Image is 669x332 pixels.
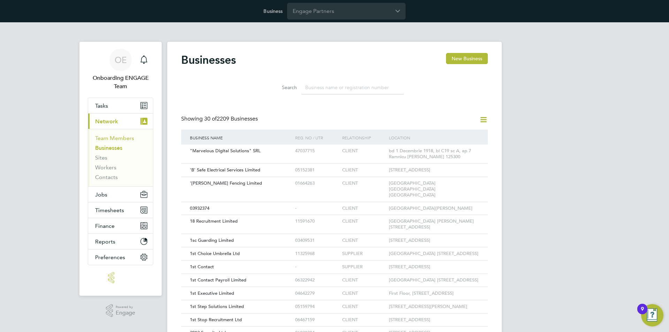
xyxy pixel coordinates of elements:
[387,202,481,215] div: [GEOGRAPHIC_DATA][PERSON_NAME]
[116,304,135,310] span: Powered by
[293,145,340,157] div: 47037715
[190,148,261,154] span: "Marvelous Digital Solutions" SRL
[387,145,481,163] div: bd 1 Decembrie 1918, bl C19 sc A, ap 7 Ramnicu [PERSON_NAME] 125300
[190,218,238,224] span: 18 Recruitment Limited
[387,215,481,234] div: [GEOGRAPHIC_DATA] [PERSON_NAME][STREET_ADDRESS]
[340,300,387,313] div: CLIENT
[88,98,153,113] a: Tasks
[293,215,340,228] div: 11591670
[387,261,481,273] div: [STREET_ADDRESS]
[340,234,387,247] div: CLIENT
[106,304,136,317] a: Powered byEngage
[88,249,153,265] button: Preferences
[188,300,481,306] a: 1st Step Solutions Limited05159794CLIENT[STREET_ADDRESS][PERSON_NAME]
[115,55,127,64] span: OE
[387,274,481,287] div: [GEOGRAPHIC_DATA] [STREET_ADDRESS]
[116,310,135,316] span: Engage
[446,53,488,64] button: New Business
[340,247,387,260] div: SUPPLIER
[204,115,258,122] span: 2209 Businesses
[293,247,340,260] div: 11325968
[340,314,387,326] div: CLIENT
[190,237,234,243] span: 1sc Guarding Limited
[293,300,340,313] div: 05159794
[188,287,481,293] a: 1st Executive Limited04642279CLIENTFirst Floor, [STREET_ADDRESS]
[190,250,240,256] span: 1st Choice Umbrella Ltd
[293,314,340,326] div: 06467159
[88,129,153,186] div: Network
[188,247,481,253] a: 1st Choice Umbrella Ltd11325968SUPPLIER[GEOGRAPHIC_DATA] [STREET_ADDRESS]
[387,247,481,260] div: [GEOGRAPHIC_DATA] [STREET_ADDRESS]
[190,205,209,211] span: 03932374
[340,145,387,157] div: CLIENT
[190,303,244,309] span: 1st Step Solutions Limited
[88,74,153,91] span: Onboarding ENGAGE Team
[263,8,283,14] label: Business
[95,154,107,161] a: Sites
[293,164,340,177] div: 05152381
[387,234,481,247] div: [STREET_ADDRESS]
[340,261,387,273] div: SUPPLIER
[340,287,387,300] div: CLIENT
[190,290,234,296] span: 1st Executive Limited
[188,313,481,319] a: 1st Stop Recruitment Ltd06467159CLIENT[STREET_ADDRESS]
[181,53,236,67] h2: Businesses
[95,135,134,141] a: Team Members
[190,264,214,270] span: 1st Contact
[188,215,481,221] a: 18 Recruitment Limited11591670CLIENT[GEOGRAPHIC_DATA] [PERSON_NAME][STREET_ADDRESS]
[190,317,242,323] span: 1st Stop Recruitment Ltd
[95,238,115,245] span: Reports
[340,164,387,177] div: CLIENT
[190,277,246,283] span: 1st Contact Payroll Limited
[88,114,153,129] button: Network
[293,130,340,146] div: Reg. No / UTR
[88,202,153,218] button: Timesheets
[95,164,116,171] a: Workers
[387,314,481,326] div: [STREET_ADDRESS]
[387,287,481,300] div: First Floor, [STREET_ADDRESS]
[188,260,481,266] a: 1st Contact-SUPPLIER[STREET_ADDRESS]
[95,174,118,180] a: Contacts
[641,304,663,326] button: Open Resource Center, 9 new notifications
[293,261,340,273] div: -
[387,130,481,146] div: Location
[188,326,481,332] a: 2012 Security Ltd06821084CLIENT[STREET_ADDRESS]
[293,274,340,287] div: 06322942
[88,272,153,283] a: Go to home page
[95,102,108,109] span: Tasks
[95,207,124,214] span: Timesheets
[641,309,644,318] div: 9
[88,187,153,202] button: Jobs
[95,254,125,261] span: Preferences
[188,144,481,150] a: "Marvelous Digital Solutions" SRL47037715CLIENTbd 1 Decembrie 1918, bl C19 sc A, ap 7 Ramnicu [PE...
[340,274,387,287] div: CLIENT
[190,167,260,173] span: 'B' Safe Electrical Services Limited
[188,177,481,183] a: '[PERSON_NAME] Fencing Limited01664263CLIENT[GEOGRAPHIC_DATA] [GEOGRAPHIC_DATA] [GEOGRAPHIC_DATA]
[387,164,481,177] div: [STREET_ADDRESS]
[293,234,340,247] div: 03409531
[188,273,481,279] a: 1st Contact Payroll Limited06322942CLIENT[GEOGRAPHIC_DATA] [STREET_ADDRESS]
[387,300,481,313] div: [STREET_ADDRESS][PERSON_NAME]
[188,163,481,169] a: 'B' Safe Electrical Services Limited05152381CLIENT[STREET_ADDRESS]
[340,202,387,215] div: CLIENT
[79,42,162,296] nav: Main navigation
[88,218,153,233] button: Finance
[293,202,340,215] div: -
[293,177,340,190] div: 01664263
[190,180,262,186] span: '[PERSON_NAME] Fencing Limited
[302,81,403,94] input: Business name or registration number
[88,49,153,91] a: OEOnboarding ENGAGE Team
[95,191,107,198] span: Jobs
[293,287,340,300] div: 04642279
[204,115,217,122] span: 30 of
[340,177,387,190] div: CLIENT
[188,234,481,240] a: 1sc Guarding Limited03409531CLIENT[STREET_ADDRESS]
[95,145,122,151] a: Businesses
[108,272,133,283] img: engage-logo-retina.png
[181,115,259,123] div: Showing
[95,223,115,229] span: Finance
[266,84,297,91] label: Search
[95,118,118,125] span: Network
[188,130,293,146] div: Business Name
[188,202,481,208] a: 03932374-CLIENT[GEOGRAPHIC_DATA][PERSON_NAME]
